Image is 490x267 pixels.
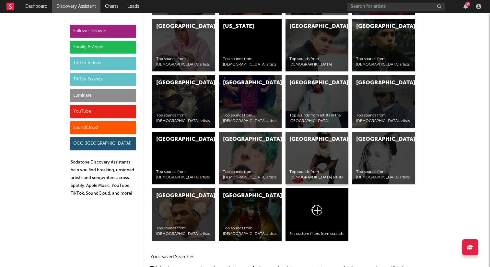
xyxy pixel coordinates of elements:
div: [GEOGRAPHIC_DATA] [156,192,200,200]
div: [GEOGRAPHIC_DATA] [223,79,267,87]
div: Luminate [70,89,136,102]
a: [GEOGRAPHIC_DATA]Top sounds from [DEMOGRAPHIC_DATA] artists [352,132,415,184]
input: Search for artists [347,3,445,11]
div: Top sounds from [DEMOGRAPHIC_DATA] artists [223,56,278,67]
div: Top sounds from [DEMOGRAPHIC_DATA] artists [356,113,411,124]
div: [US_STATE] [223,23,267,30]
a: [GEOGRAPHIC_DATA]Top sounds from [DEMOGRAPHIC_DATA] artists [352,19,415,71]
div: TikTok Sounds [70,73,136,86]
div: 2 [465,2,470,6]
p: Sodatone Discovery Assistants help you find breaking, unsigned artists and songwriters across Spo... [71,159,136,198]
div: Spotify & Apple [70,41,136,54]
div: Set custom filters from scratch. [289,231,344,237]
div: Top sounds from [DEMOGRAPHIC_DATA] artists [356,56,411,67]
div: Top sounds from [DEMOGRAPHIC_DATA] artists [156,169,211,180]
a: [GEOGRAPHIC_DATA]Top sounds from [DEMOGRAPHIC_DATA] artists [219,75,282,128]
a: [GEOGRAPHIC_DATA]Top sounds from [DEMOGRAPHIC_DATA] artists [152,75,215,128]
div: YouTube [70,105,136,118]
a: [US_STATE]Top sounds from [DEMOGRAPHIC_DATA] artists [219,19,282,71]
div: Top sounds from [DEMOGRAPHIC_DATA] artists [223,113,278,124]
div: Top sounds from [DEMOGRAPHIC_DATA] artists [289,169,344,180]
a: [GEOGRAPHIC_DATA]Top sounds from [DEMOGRAPHIC_DATA] artists [152,19,215,71]
a: [GEOGRAPHIC_DATA]Top sounds from [DEMOGRAPHIC_DATA] artists [219,188,282,241]
div: Top sounds from [DEMOGRAPHIC_DATA] artists [223,226,278,237]
div: Top sounds from [DEMOGRAPHIC_DATA] [289,56,344,67]
h2: Your Saved Searches [150,253,417,261]
a: [GEOGRAPHIC_DATA]Top sounds from [DEMOGRAPHIC_DATA] [286,19,348,71]
div: Top sounds from [DEMOGRAPHIC_DATA] artists [156,113,211,124]
a: [GEOGRAPHIC_DATA]Top sounds from [DEMOGRAPHIC_DATA] artists [152,188,215,241]
div: Top sounds from [DEMOGRAPHIC_DATA] artists [223,169,278,180]
div: Follower Growth [70,25,136,38]
a: Set custom filters from scratch. [286,188,348,241]
div: OCC ([GEOGRAPHIC_DATA]) [70,137,136,150]
div: [GEOGRAPHIC_DATA] [289,23,333,30]
a: [GEOGRAPHIC_DATA]Top sounds from [DEMOGRAPHIC_DATA] artists [286,132,348,184]
div: Top sounds from [DEMOGRAPHIC_DATA] artists [156,56,211,67]
div: Top sounds from artists in the [GEOGRAPHIC_DATA] [289,113,344,124]
div: TikTok Videos [70,57,136,70]
div: [GEOGRAPHIC_DATA] [223,136,267,143]
div: [GEOGRAPHIC_DATA] [289,79,333,87]
div: [GEOGRAPHIC_DATA] [356,23,400,30]
div: [GEOGRAPHIC_DATA] [156,79,200,87]
div: [GEOGRAPHIC_DATA] [356,79,400,87]
button: 2 [463,4,468,9]
div: SoundCloud [70,121,136,134]
div: Top sounds from [DEMOGRAPHIC_DATA] artists [156,226,211,237]
div: [GEOGRAPHIC_DATA] [156,23,200,30]
div: [GEOGRAPHIC_DATA] [156,136,200,143]
div: [GEOGRAPHIC_DATA] [289,136,333,143]
a: [GEOGRAPHIC_DATA]Top sounds from artists in the [GEOGRAPHIC_DATA] [286,75,348,128]
div: [GEOGRAPHIC_DATA] [356,136,400,143]
a: [GEOGRAPHIC_DATA]Top sounds from [DEMOGRAPHIC_DATA] artists [352,75,415,128]
div: [GEOGRAPHIC_DATA] [223,192,267,200]
a: [GEOGRAPHIC_DATA]Top sounds from [DEMOGRAPHIC_DATA] artists [152,132,215,184]
a: [GEOGRAPHIC_DATA]Top sounds from [DEMOGRAPHIC_DATA] artists [219,132,282,184]
div: Top sounds from [DEMOGRAPHIC_DATA] artists [356,169,411,180]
